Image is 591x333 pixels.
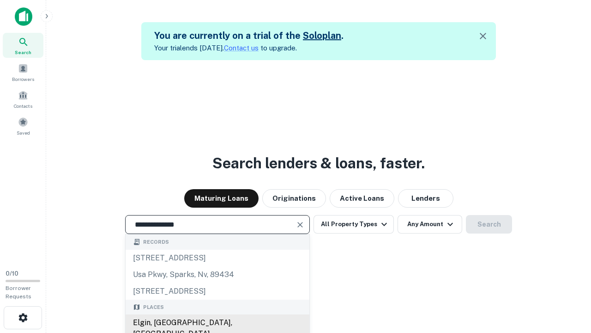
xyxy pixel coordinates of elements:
[154,29,344,43] h5: You are currently on a trial of the .
[14,102,32,110] span: Contacts
[3,33,43,58] a: Search
[3,86,43,111] a: Contacts
[398,215,462,234] button: Any Amount
[15,49,31,56] span: Search
[3,113,43,138] a: Saved
[314,215,394,234] button: All Property Types
[184,189,259,208] button: Maturing Loans
[17,129,30,136] span: Saved
[398,189,453,208] button: Lenders
[3,60,43,85] a: Borrowers
[6,285,31,300] span: Borrower Requests
[143,303,164,311] span: Places
[294,218,307,231] button: Clear
[224,44,259,52] a: Contact us
[15,7,32,26] img: capitalize-icon.png
[330,189,394,208] button: Active Loans
[126,250,309,266] div: [STREET_ADDRESS]
[6,270,18,277] span: 0 / 10
[12,75,34,83] span: Borrowers
[154,43,344,54] p: Your trial ends [DATE]. to upgrade.
[212,152,425,174] h3: Search lenders & loans, faster.
[143,238,169,246] span: Records
[126,266,309,283] div: usa pkwy, sparks, nv, 89434
[126,283,309,300] div: [STREET_ADDRESS]
[262,189,326,208] button: Originations
[303,30,341,41] a: Soloplan
[545,259,591,303] iframe: Chat Widget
